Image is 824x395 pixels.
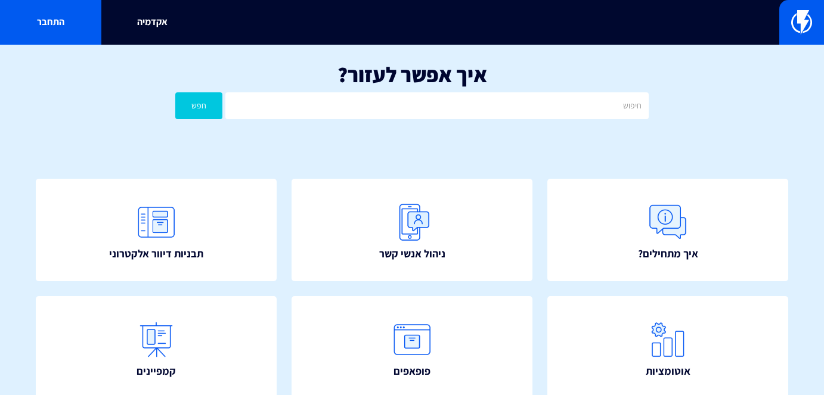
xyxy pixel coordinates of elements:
[225,92,648,119] input: חיפוש
[137,363,176,379] span: קמפיינים
[646,363,690,379] span: אוטומציות
[394,363,430,379] span: פופאפים
[36,179,277,281] a: תבניות דיוור אלקטרוני
[18,63,806,86] h1: איך אפשר לעזור?
[109,246,203,262] span: תבניות דיוור אלקטרוני
[292,179,532,281] a: ניהול אנשי קשר
[175,92,222,119] button: חפש
[638,246,698,262] span: איך מתחילים?
[547,179,788,281] a: איך מתחילים?
[379,246,445,262] span: ניהול אנשי קשר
